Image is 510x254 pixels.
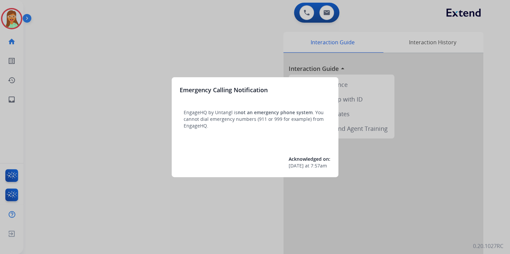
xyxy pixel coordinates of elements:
[238,109,313,116] span: not an emergency phone system
[289,162,330,169] div: at
[180,85,268,95] h3: Emergency Calling Notification
[289,156,330,162] span: Acknowledged on:
[184,109,326,129] p: EngageHQ by Untangl is . You cannot dial emergency numbers (911 or 999 for example) from EngageHQ.
[473,242,503,250] p: 0.20.1027RC
[289,162,304,169] span: [DATE]
[311,162,327,169] span: 7:57am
